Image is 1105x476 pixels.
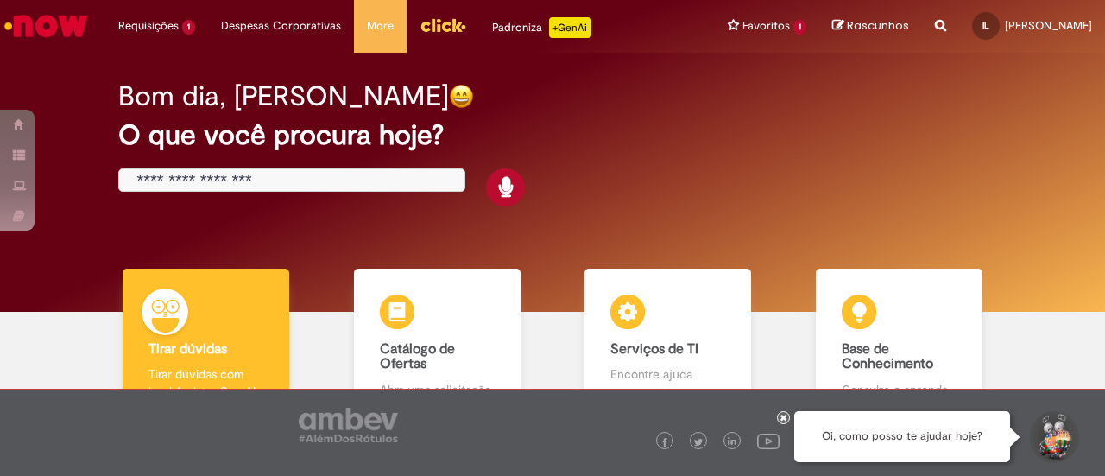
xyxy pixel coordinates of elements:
img: logo_footer_linkedin.png [728,437,736,447]
span: Favoritos [742,17,790,35]
span: Rascunhos [847,17,909,34]
p: Consulte e aprenda [842,381,957,398]
img: click_logo_yellow_360x200.png [420,12,466,38]
span: IL [982,20,989,31]
span: [PERSON_NAME] [1005,18,1092,33]
img: logo_footer_youtube.png [757,429,780,452]
h2: Bom dia, [PERSON_NAME] [118,81,449,111]
p: Abra uma solicitação [380,381,495,398]
p: Tirar dúvidas com Lupi Assist e Gen Ai [148,365,263,400]
button: Iniciar Conversa de Suporte [1027,411,1079,463]
a: Base de Conhecimento Consulte e aprenda [784,269,1015,418]
div: Oi, como posso te ajudar hoje? [794,411,1010,462]
h2: O que você procura hoje? [118,120,986,150]
img: logo_footer_ambev_rotulo_gray.png [299,408,398,442]
b: Serviços de TI [610,340,698,358]
img: ServiceNow [2,9,91,43]
span: Despesas Corporativas [221,17,341,35]
b: Tirar dúvidas [148,340,227,358]
img: happy-face.png [449,84,474,109]
span: 1 [182,20,195,35]
p: Encontre ajuda [610,365,725,383]
p: +GenAi [549,17,591,38]
img: logo_footer_facebook.png [660,438,669,447]
span: More [367,17,394,35]
span: Requisições [118,17,179,35]
b: Base de Conhecimento [842,340,933,373]
a: Serviços de TI Encontre ajuda [552,269,784,418]
a: Catálogo de Ofertas Abra uma solicitação [322,269,553,418]
span: 1 [793,20,806,35]
a: Rascunhos [832,18,909,35]
div: Padroniza [492,17,591,38]
a: Tirar dúvidas Tirar dúvidas com Lupi Assist e Gen Ai [91,269,322,418]
img: logo_footer_twitter.png [694,438,703,447]
b: Catálogo de Ofertas [380,340,455,373]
